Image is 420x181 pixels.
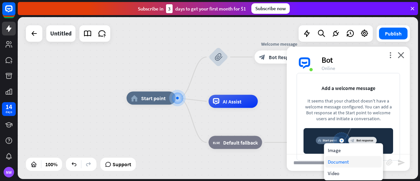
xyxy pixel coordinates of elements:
div: 3 [166,4,173,13]
span: Support [113,159,131,170]
span: Bot Response [269,54,300,60]
i: block_bot_response [259,54,265,60]
div: Online [322,65,402,71]
div: Untitled [50,25,72,42]
div: Document [325,156,382,168]
i: block_attachment [215,53,222,61]
div: Subscribe now [251,3,290,14]
i: block_fallback [213,139,220,146]
div: days [6,110,12,114]
div: Add a welcome message [304,85,393,91]
div: Image [325,145,382,156]
div: Welcome message [250,41,309,47]
i: send [397,159,405,167]
div: Subscribe in days to get your first month for $1 [138,4,246,13]
i: more_vert [387,52,393,58]
i: block_attachment [386,159,393,166]
a: 14 days [2,102,16,116]
span: Default fallback [223,139,258,146]
span: AI Assist [223,98,241,105]
div: 14 [6,104,12,110]
button: Publish [379,28,408,39]
span: Start point [141,95,166,102]
i: close [398,52,404,58]
div: Bot [322,55,402,65]
div: It seems that your chatbot doesn't have a welcome message configured. You can add a Bot response ... [304,98,393,122]
i: home_2 [131,95,138,102]
div: Video [325,168,382,179]
div: NW [4,167,14,177]
div: 100% [43,159,59,170]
